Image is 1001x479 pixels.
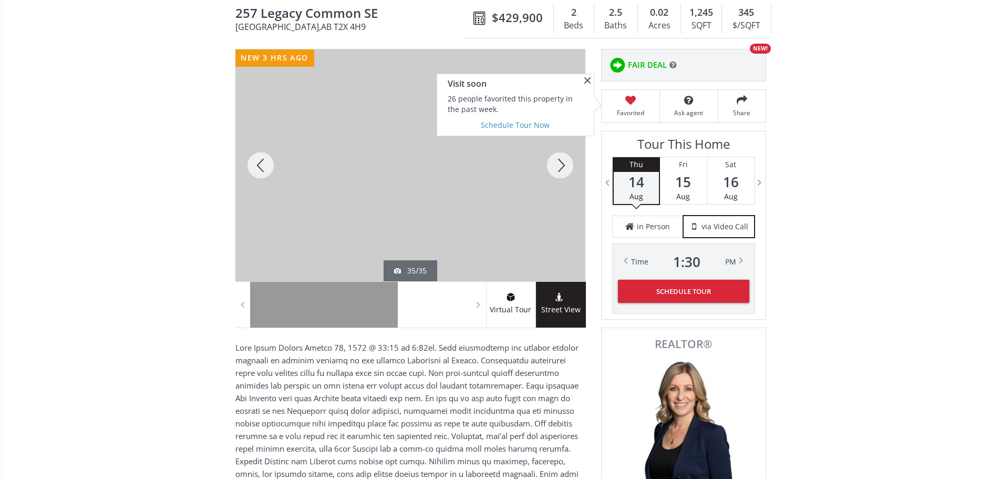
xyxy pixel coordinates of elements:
div: Thu [614,157,659,172]
p: 26 people favorited this property in the past week. [448,94,583,115]
span: 14 [614,175,659,189]
span: Aug [630,191,643,201]
div: 257 Legacy Common SE Calgary, AB T2X 4H9 - Photo 35 of 35 [235,49,585,281]
div: 35/35 [394,266,427,276]
span: Favorited [607,108,654,117]
div: Baths [600,18,632,34]
div: 0.02 [643,6,675,19]
span: 257 Legacy Common SE [235,6,468,23]
div: 345 [727,6,765,19]
span: Aug [676,191,690,201]
div: Fri [660,157,707,172]
a: virtual tour iconVirtual Tour [486,282,536,328]
span: via Video Call [701,221,748,232]
span: Aug [724,191,738,201]
span: Virtual Tour [486,304,535,316]
img: virtual tour icon [505,293,516,301]
span: Ask agent [665,108,713,117]
span: in Person [637,221,670,232]
div: 2 [559,6,589,19]
div: $/SQFT [727,18,765,34]
div: Time PM [631,254,736,269]
div: new 3 hrs ago [235,49,314,67]
span: Street View [536,304,586,316]
span: $429,900 [492,9,543,26]
div: Acres [643,18,675,34]
img: rating icon [607,55,628,76]
span: REALTOR® [613,339,754,350]
span: 1 : 30 [673,254,700,269]
button: Schedule Tour [618,280,749,303]
span: 15 [660,175,707,189]
div: 2.5 [600,6,632,19]
span: [GEOGRAPHIC_DATA] , AB T2X 4H9 [235,23,468,31]
span: FAIR DEAL [628,59,667,70]
h5: Visit soon [448,79,583,89]
h3: Tour This Home [612,137,755,157]
div: Sat [707,157,755,172]
div: SQFT [686,18,716,34]
span: 1,245 [689,6,713,19]
span: 16 [707,175,755,189]
span: Share [724,108,760,117]
div: Beds [559,18,589,34]
div: NEW! [750,44,771,54]
a: Schedule Tour Now [448,120,583,130]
